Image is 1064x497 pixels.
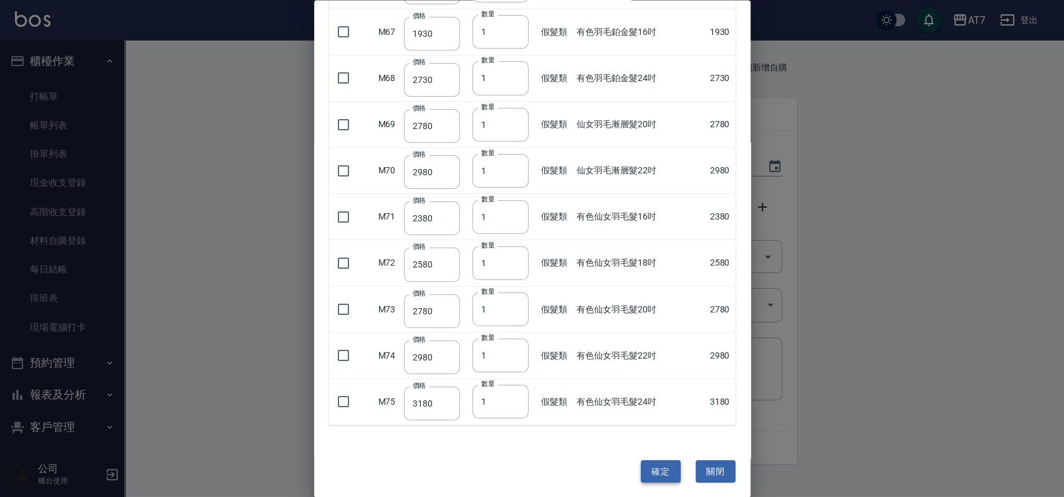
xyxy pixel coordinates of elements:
label: 價格 [413,11,426,20]
button: 關閉 [696,460,736,483]
label: 價格 [413,288,426,297]
td: 假髮類 [538,101,573,147]
td: M75 [375,379,401,425]
label: 數量 [481,194,494,203]
td: M72 [375,239,401,286]
td: 2980 [706,147,735,193]
label: 價格 [413,196,426,205]
td: 1930 [706,9,735,55]
label: 數量 [481,55,494,65]
td: 假髮類 [538,147,573,193]
button: 確定 [641,460,681,483]
td: M69 [375,101,401,147]
td: M68 [375,55,401,101]
td: 有色仙女羽毛髮22吋 [573,332,706,379]
td: 假髮類 [538,9,573,55]
td: 仙女羽毛漸層髮22吋 [573,147,706,193]
label: 數量 [481,240,494,249]
label: 價格 [413,150,426,159]
td: 仙女羽毛漸層髮20吋 [573,101,706,147]
label: 數量 [481,333,494,342]
label: 價格 [413,334,426,344]
td: 2730 [706,55,735,101]
label: 數量 [481,9,494,19]
td: M74 [375,332,401,379]
td: M67 [375,9,401,55]
td: 2380 [706,193,735,239]
label: 價格 [413,104,426,113]
td: 有色羽毛鉑金髮24吋 [573,55,706,101]
label: 數量 [481,148,494,157]
td: 有色仙女羽毛髮18吋 [573,239,706,286]
td: M73 [375,286,401,332]
td: 假髮類 [538,332,573,379]
td: M70 [375,147,401,193]
label: 價格 [413,380,426,390]
label: 價格 [413,57,426,66]
label: 數量 [481,102,494,111]
td: M71 [375,193,401,239]
td: 2580 [706,239,735,286]
td: 假髮類 [538,193,573,239]
td: 有色仙女羽毛髮24吋 [573,379,706,425]
td: 假髮類 [538,379,573,425]
td: 假髮類 [538,286,573,332]
label: 數量 [481,379,494,388]
td: 2780 [706,286,735,332]
td: 假髮類 [538,55,573,101]
td: 2780 [706,101,735,147]
label: 價格 [413,242,426,251]
label: 數量 [481,287,494,296]
td: 有色仙女羽毛髮20吋 [573,286,706,332]
td: 2980 [706,332,735,379]
td: 有色仙女羽毛髮16吋 [573,193,706,239]
td: 假髮類 [538,239,573,286]
td: 3180 [706,379,735,425]
td: 有色羽毛鉑金髮16吋 [573,9,706,55]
